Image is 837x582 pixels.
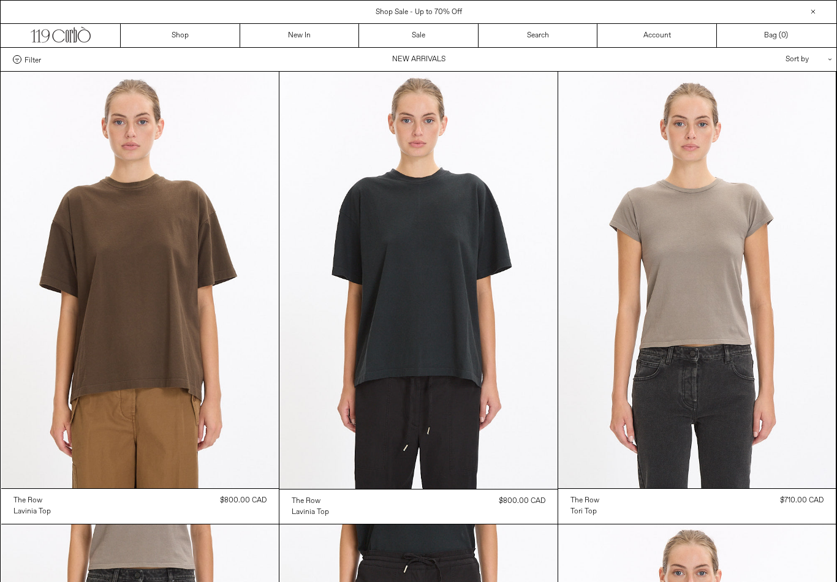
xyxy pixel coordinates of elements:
[479,24,598,47] a: Search
[292,496,320,507] div: the row
[359,24,479,47] a: Sale
[780,495,824,506] div: $710.00 CAD
[220,495,267,506] div: $800.00 CAD
[499,496,545,507] div: $800.00 CAD
[13,507,51,517] div: Lavinia Top
[717,24,836,47] a: Bag ()
[376,7,462,17] a: Shop Sale - Up to 70% Off
[570,495,599,506] a: The Row
[570,506,599,517] a: Tori Top
[279,72,558,489] img: The Row Lavinia Top in black
[25,55,41,64] span: Filter
[13,506,51,517] a: Lavinia Top
[13,495,51,506] a: The Row
[121,24,240,47] a: Shop
[570,496,599,506] div: The Row
[292,496,329,507] a: the row
[570,507,597,517] div: Tori Top
[1,72,279,488] img: The Row Lavinia Top in sepia
[597,24,717,47] a: Account
[240,24,360,47] a: New In
[292,507,329,518] a: Lavinia Top
[781,31,786,40] span: 0
[714,48,824,71] div: Sort by
[13,496,42,506] div: The Row
[781,30,788,41] span: )
[558,72,836,488] img: The Row Tori Top in mud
